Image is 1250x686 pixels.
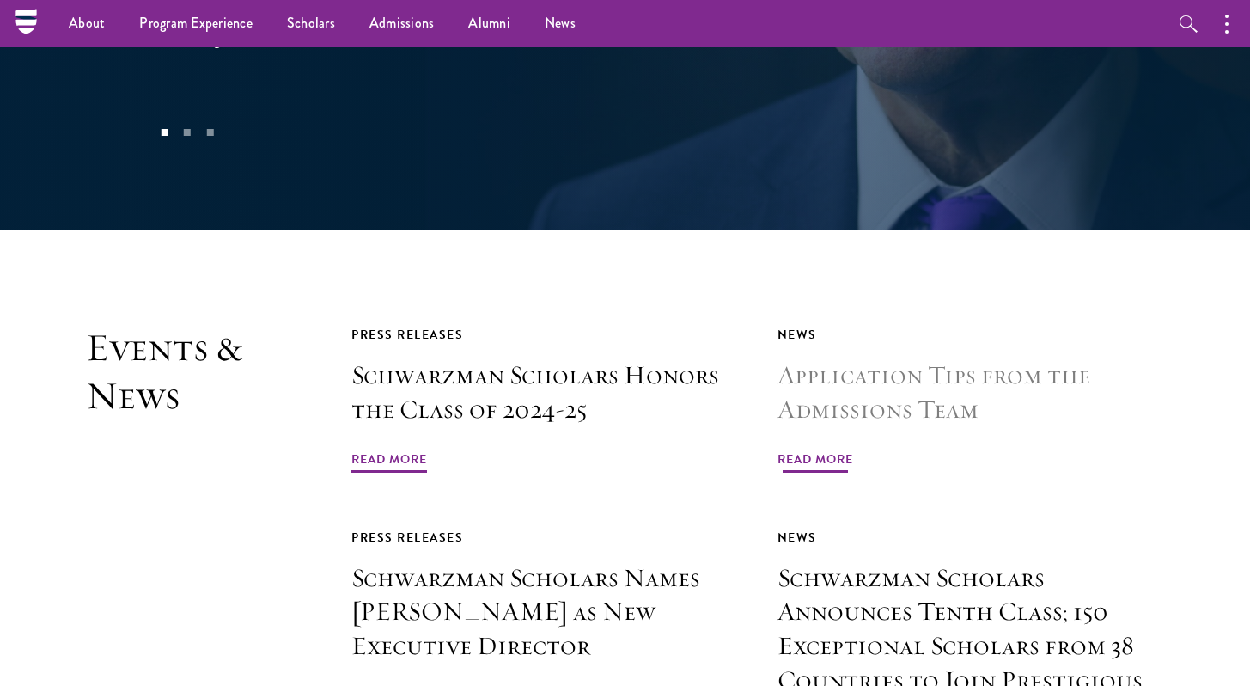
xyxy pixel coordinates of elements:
[351,527,738,548] div: Press Releases
[777,449,853,475] span: Read More
[351,561,738,665] h3: Schwarzman Scholars Names [PERSON_NAME] as New Executive Director
[351,324,738,475] a: Press Releases Schwarzman Scholars Honors the Class of 2024-25 Read More
[777,324,1164,346] div: News
[198,120,221,143] button: 3 of 3
[351,358,738,427] h3: Schwarzman Scholars Honors the Class of 2024-25
[777,324,1164,475] a: News Application Tips from the Admissions Team Read More
[777,358,1164,427] h3: Application Tips from the Admissions Team
[351,449,427,475] span: Read More
[176,120,198,143] button: 2 of 3
[351,324,738,346] div: Press Releases
[153,120,175,143] button: 1 of 3
[777,527,1164,548] div: News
